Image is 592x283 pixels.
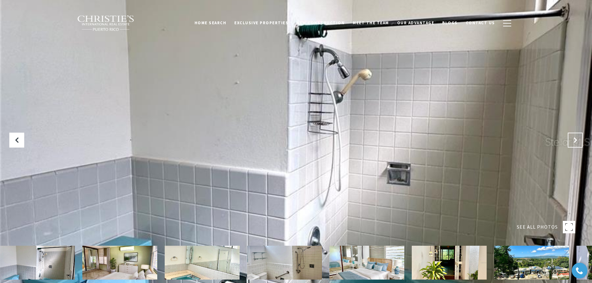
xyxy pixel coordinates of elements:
button: button [499,14,515,32]
span: Contact Us [466,20,495,25]
img: Carretera 108 , Km3.5 VILLA NU SIGMA [412,246,487,280]
a: Home Search [190,17,231,29]
span: Blogs [442,20,458,25]
img: Carretera 108 , Km3.5 VILLA NU SIGMA [82,246,157,280]
a: Blogs [438,17,462,29]
a: New Construction [292,17,349,29]
img: Carretera 108 , Km3.5 VILLA NU SIGMA [494,246,569,280]
img: Carretera 108 , Km3.5 VILLA NU SIGMA [329,246,404,280]
button: Next Slide [568,133,583,148]
img: Carretera 108 , Km3.5 VILLA NU SIGMA [247,246,322,280]
a: Our Advantage [393,17,438,29]
span: New Construction [296,20,345,25]
button: Previous Slide [9,133,24,148]
a: Exclusive Properties [230,17,292,29]
span: Our Advantage [397,20,434,25]
img: Carretera 108 , Km3.5 VILLA NU SIGMA [165,246,240,280]
span: Exclusive Properties [234,20,288,25]
a: Meet the Team [349,17,393,29]
img: Christie's International Real Estate black text logo [77,15,135,31]
span: SEE ALL PHOTOS [517,223,558,231]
